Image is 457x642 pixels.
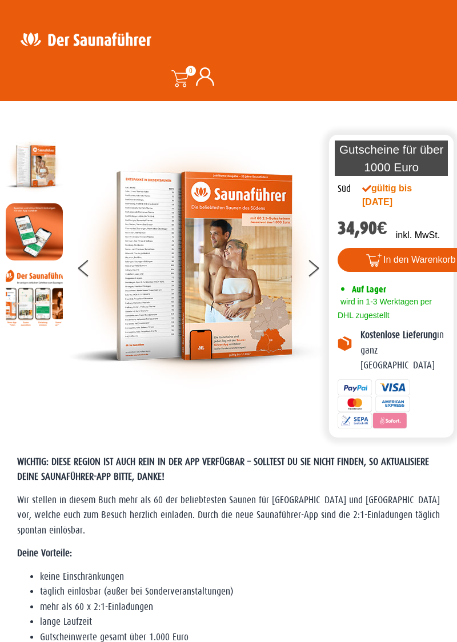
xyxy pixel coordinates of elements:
[362,182,426,209] div: gültig bis [DATE]
[69,138,326,395] img: der-saunafuehrer-2025-sued
[17,456,429,482] span: WICHTIG: DIESE REGION IST AUCH REIN IN DER APP VERFÜGBAR – SOLLTEST DU SIE NICHT FINDEN, SO AKTUA...
[338,218,387,239] bdi: 34,90
[40,615,440,629] li: lange Laufzeit
[338,182,351,196] div: Süd
[40,584,440,599] li: täglich einlösbar (außer bei Sonderveranstaltungen)
[186,66,196,76] span: 0
[338,297,432,320] span: wird in 1-3 Werktagen per DHL zugestellt
[6,203,63,260] img: MOCKUP-iPhone_regional
[360,328,445,373] p: in ganz [GEOGRAPHIC_DATA]
[377,218,387,239] span: €
[335,141,448,176] p: Gutscheine für über 1000 Euro
[40,569,440,584] li: keine Einschränkungen
[17,548,72,559] strong: Deine Vorteile:
[17,495,440,536] span: Wir stellen in diesem Buch mehr als 60 der beliebtesten Saunen für [GEOGRAPHIC_DATA] und [GEOGRAP...
[6,269,63,326] img: Anleitung7tn
[6,138,63,195] img: der-saunafuehrer-2025-sued
[396,228,440,242] p: inkl. MwSt.
[352,284,386,295] span: Auf Lager
[360,330,437,340] b: Kostenlose Lieferung
[40,600,440,615] li: mehr als 60 x 2:1-Einladungen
